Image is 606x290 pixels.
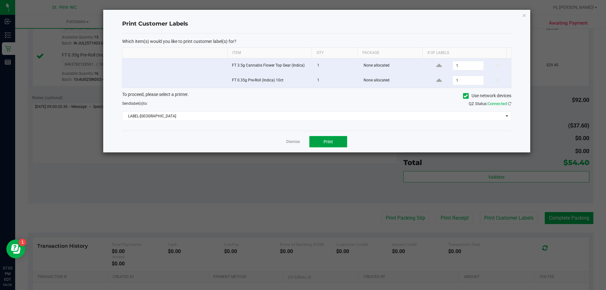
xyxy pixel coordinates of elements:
th: Item [227,48,312,58]
iframe: Resource center unread badge [19,239,26,246]
td: None allocated [360,73,426,88]
td: None allocated [360,58,426,73]
span: Connected [488,101,507,106]
h4: Print Customer Labels [122,20,511,28]
span: QZ Status: [469,101,511,106]
p: Which item(s) would you like to print customer label(s) for? [122,38,511,44]
td: 1 [313,58,360,73]
td: 1 [313,73,360,88]
td: FT 0.35g Pre-Roll (Indica) 10ct [228,73,313,88]
a: Dismiss [286,139,300,145]
th: Qty [312,48,357,58]
td: FT 3.5g Cannabis Flower Top Gear (Indica) [228,58,313,73]
span: Send to: [122,101,148,106]
th: # of labels [422,48,507,58]
label: Use network devices [463,92,511,99]
th: Package [357,48,422,58]
button: Print [309,136,347,147]
div: To proceed, please select a printer. [117,91,516,101]
span: label(s) [131,101,143,106]
iframe: Resource center [6,240,25,258]
span: LABEL-[GEOGRAPHIC_DATA] [122,112,503,121]
span: Print [324,139,333,144]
